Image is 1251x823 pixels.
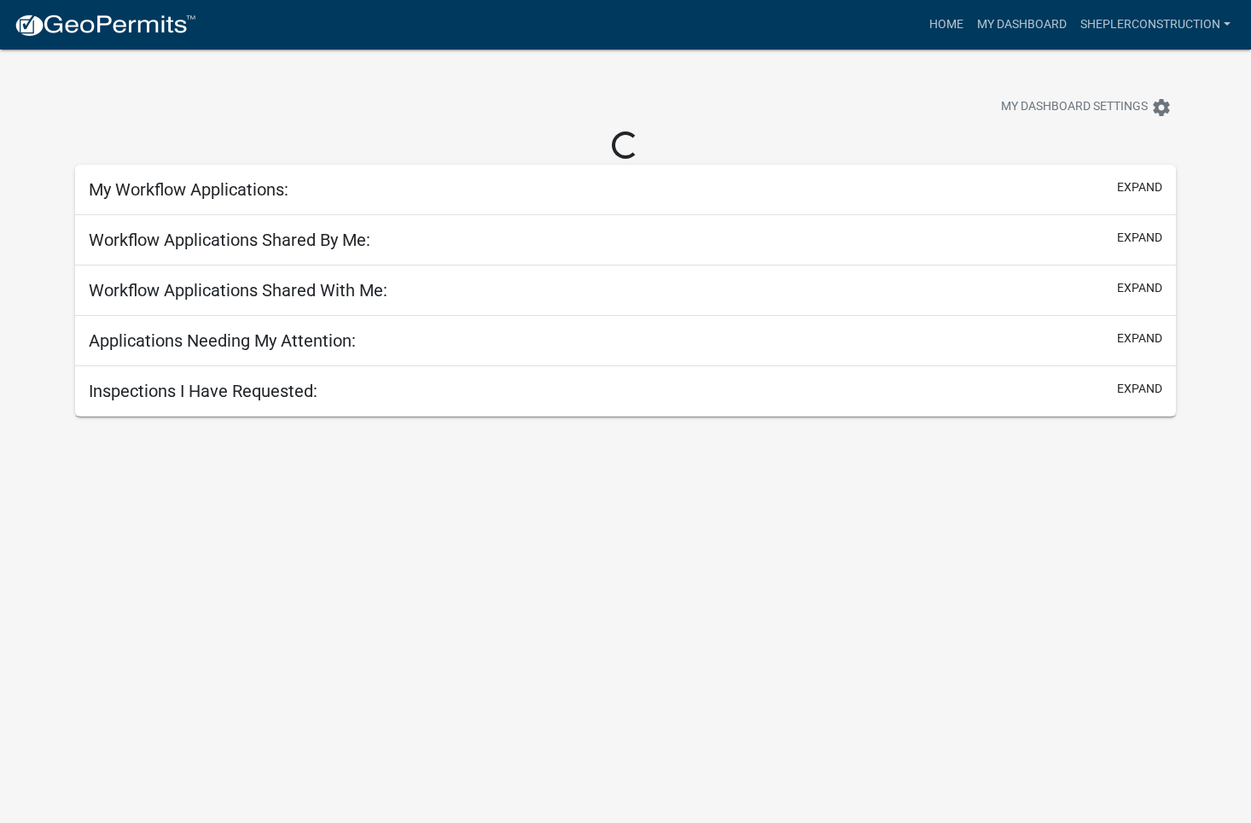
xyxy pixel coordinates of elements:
[987,90,1185,124] button: My Dashboard Settingssettings
[89,280,387,301] h5: Workflow Applications Shared With Me:
[922,9,970,41] a: Home
[1117,279,1162,297] button: expand
[89,381,317,401] h5: Inspections I Have Requested:
[89,179,288,200] h5: My Workflow Applications:
[970,9,1074,41] a: My Dashboard
[1117,330,1162,347] button: expand
[1074,9,1237,41] a: sheplerconstruction
[1117,229,1162,247] button: expand
[1151,97,1172,118] i: settings
[89,230,370,250] h5: Workflow Applications Shared By Me:
[1117,178,1162,196] button: expand
[89,330,356,351] h5: Applications Needing My Attention:
[1117,380,1162,398] button: expand
[1001,97,1148,118] span: My Dashboard Settings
